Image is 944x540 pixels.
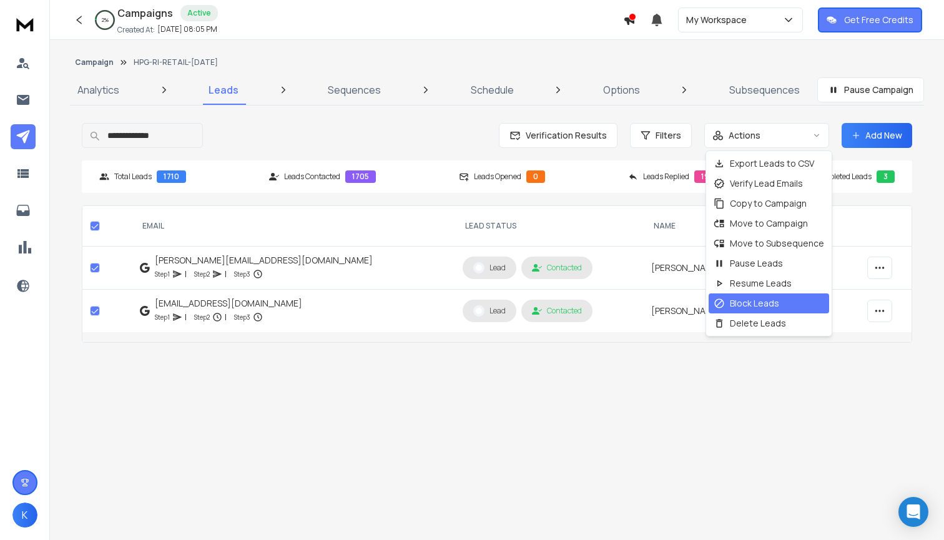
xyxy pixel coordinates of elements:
p: | [225,311,227,323]
p: Step 2 [194,311,210,323]
th: LEAD STATUS [455,206,644,247]
div: Contacted [532,306,582,316]
p: Completed Leads [814,172,872,182]
p: Verify Lead Emails [730,177,803,190]
p: Get Free Credits [844,14,913,26]
button: K [12,503,37,528]
p: Export Leads to CSV [730,157,814,170]
div: 3 [877,170,895,183]
p: Analytics [77,82,119,97]
p: | [185,268,187,280]
span: Verification Results [521,129,607,142]
p: Total Leads [114,172,152,182]
th: NAME [644,206,755,247]
p: Step 3 [234,311,250,323]
div: 1710 [157,170,186,183]
p: Step 1 [155,268,170,280]
p: Resume Leads [730,277,792,290]
button: Filters [630,123,692,148]
button: Verification Results [499,123,617,148]
p: HPG-RI-RETAIL-[DATE] [134,57,218,67]
button: Campaign [75,57,114,67]
button: Add New [842,123,912,148]
p: Move to Campaign [730,217,808,230]
div: 0 [526,170,545,183]
p: Options [603,82,640,97]
p: Schedule [471,82,514,97]
p: Copy to Campaign [730,197,807,210]
img: logo [12,12,37,36]
div: Open Intercom Messenger [898,497,928,527]
p: 2 % [102,16,109,24]
p: Leads Opened [474,172,521,182]
p: Step 2 [194,268,210,280]
p: | [185,311,187,323]
div: Contacted [532,263,582,273]
a: Subsequences [722,75,807,105]
p: Sequences [328,82,381,97]
a: Leads [201,75,246,105]
div: Lead [473,262,506,273]
td: [PERSON_NAME] [644,290,755,333]
p: Leads Contacted [284,172,340,182]
button: Get Free Credits [818,7,922,32]
p: Step 3 [234,268,250,280]
a: Analytics [70,75,127,105]
p: Created At: [117,25,155,35]
p: Subsequences [729,82,800,97]
p: Leads Replied [643,172,689,182]
div: Active [180,5,218,21]
p: Leads [209,82,238,97]
p: | [225,268,227,280]
a: Options [596,75,647,105]
button: Pause Campaign [817,77,924,102]
span: Filters [656,129,681,142]
p: [DATE] 08:05 PM [157,24,217,34]
div: Lead [473,305,506,317]
a: Sequences [320,75,388,105]
h1: Campaigns [117,6,173,21]
p: Delete Leads [730,317,786,330]
p: Block Leads [730,297,779,310]
p: Move to Subsequence [730,237,824,250]
p: Actions [729,129,760,142]
a: Schedule [463,75,521,105]
div: [EMAIL_ADDRESS][DOMAIN_NAME] [155,297,302,310]
div: 19 [694,170,716,183]
p: Pause Leads [730,257,783,270]
div: [PERSON_NAME][EMAIL_ADDRESS][DOMAIN_NAME] [155,254,373,267]
p: My Workspace [686,14,752,26]
td: [PERSON_NAME] [644,247,755,290]
th: EMAIL [132,206,455,247]
div: 1705 [345,170,376,183]
p: Step 1 [155,311,170,323]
